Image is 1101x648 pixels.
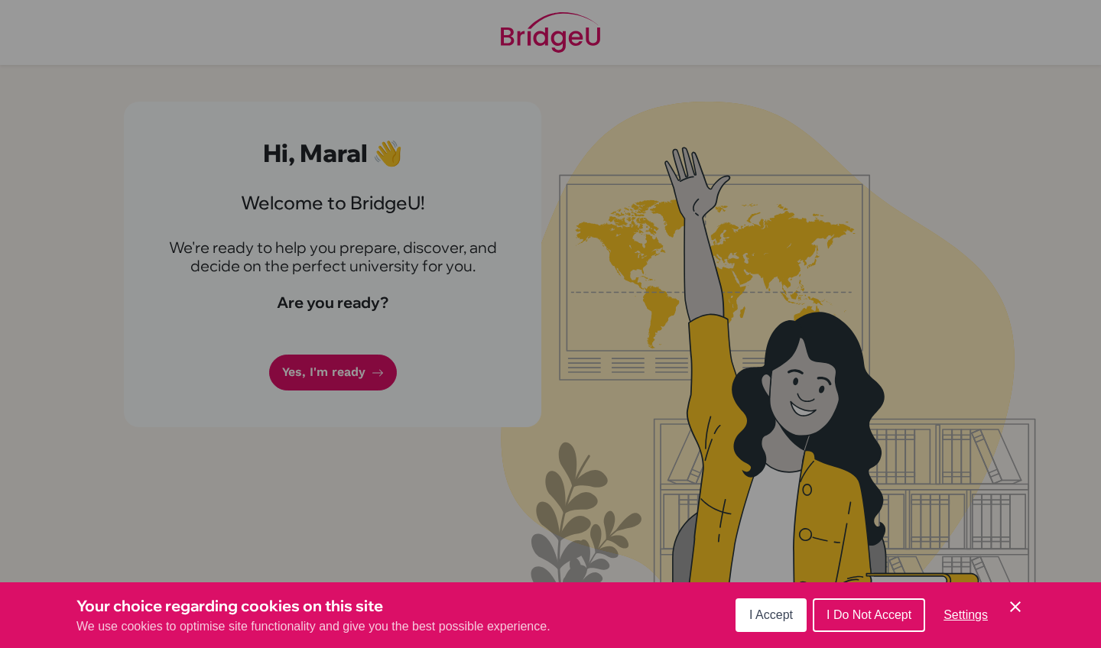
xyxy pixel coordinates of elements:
button: I Accept [736,598,807,632]
button: I Do Not Accept [813,598,925,632]
h3: Your choice regarding cookies on this site [76,595,550,617]
span: Settings [943,608,988,621]
span: I Do Not Accept [827,608,911,621]
button: Settings [931,600,1000,630]
span: I Accept [749,608,793,621]
button: Save and close [1006,598,1025,616]
p: We use cookies to optimise site functionality and give you the best possible experience. [76,617,550,636]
